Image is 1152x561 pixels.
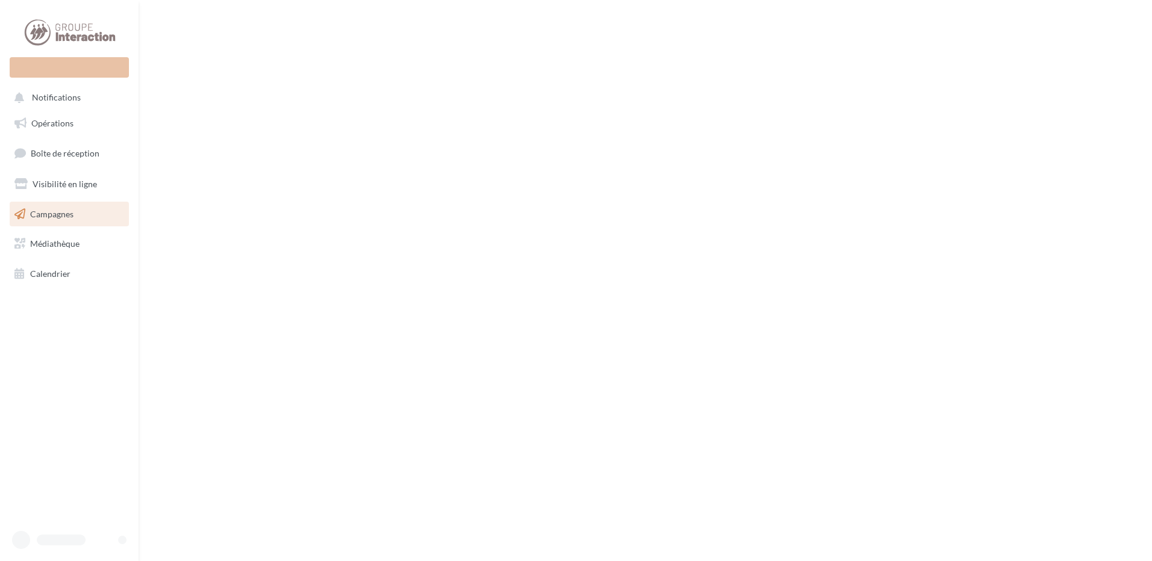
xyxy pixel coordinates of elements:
span: Opérations [31,118,74,128]
div: Nouvelle campagne [10,57,129,78]
span: Campagnes [30,208,74,219]
a: Campagnes [7,202,131,227]
span: Boîte de réception [31,148,99,158]
span: Notifications [32,93,81,103]
a: Calendrier [7,261,131,287]
a: Médiathèque [7,231,131,256]
span: Visibilité en ligne [33,179,97,189]
a: Boîte de réception [7,140,131,166]
span: Calendrier [30,268,70,279]
a: Opérations [7,111,131,136]
a: Visibilité en ligne [7,172,131,197]
span: Médiathèque [30,238,80,249]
